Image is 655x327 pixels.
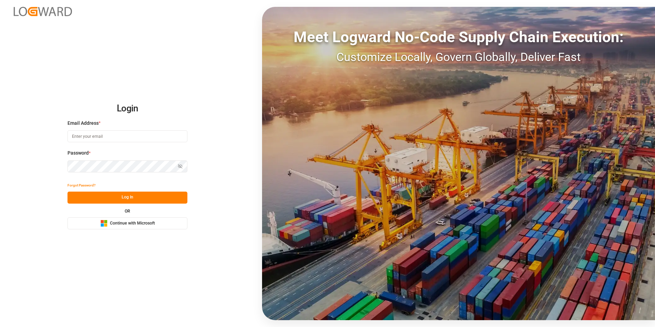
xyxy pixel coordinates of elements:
[262,26,655,48] div: Meet Logward No-Code Supply Chain Execution:
[262,48,655,66] div: Customize Locally, Govern Globally, Deliver Fast
[67,180,96,192] button: Forgot Password?
[67,217,187,229] button: Continue with Microsoft
[67,98,187,120] h2: Login
[14,7,72,16] img: Logward_new_orange.png
[125,209,130,213] small: OR
[67,192,187,204] button: Log In
[67,130,187,142] input: Enter your email
[67,149,89,157] span: Password
[67,120,99,127] span: Email Address
[110,220,155,227] span: Continue with Microsoft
